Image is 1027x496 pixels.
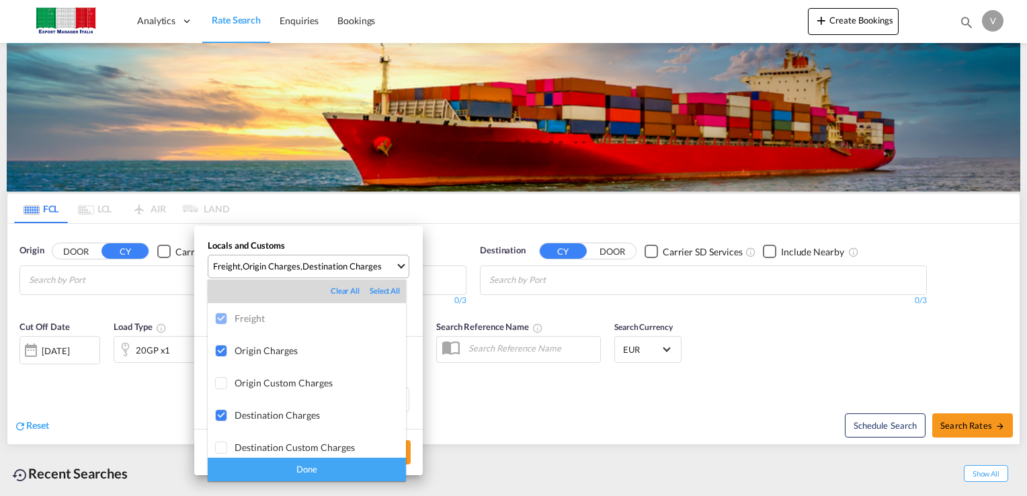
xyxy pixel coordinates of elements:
div: Destination Custom Charges [235,442,406,453]
div: Select All [370,286,400,296]
div: Done [208,458,406,481]
div: Destination Charges [235,409,406,421]
div: Origin Charges [235,345,406,356]
div: Clear All [331,286,370,296]
div: Origin Custom Charges [235,377,406,388]
div: Freight [235,313,406,324]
